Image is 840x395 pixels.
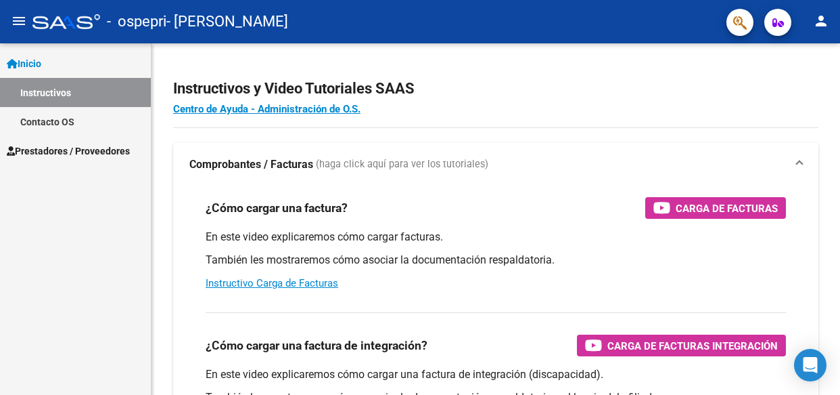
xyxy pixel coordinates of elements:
[206,253,786,268] p: También les mostraremos cómo asociar la documentación respaldatoria.
[107,7,166,37] span: - ospepri
[173,103,360,115] a: Centro de Ayuda - Administración de O.S.
[11,13,27,29] mat-icon: menu
[7,144,130,159] span: Prestadores / Proveedores
[794,349,826,381] div: Open Intercom Messenger
[206,336,427,355] h3: ¿Cómo cargar una factura de integración?
[813,13,829,29] mat-icon: person
[173,143,818,186] mat-expansion-panel-header: Comprobantes / Facturas (haga click aquí para ver los tutoriales)
[676,200,778,217] span: Carga de Facturas
[189,157,313,172] strong: Comprobantes / Facturas
[607,337,778,354] span: Carga de Facturas Integración
[166,7,288,37] span: - [PERSON_NAME]
[316,157,488,172] span: (haga click aquí para ver los tutoriales)
[645,197,786,219] button: Carga de Facturas
[7,56,41,71] span: Inicio
[173,76,818,102] h2: Instructivos y Video Tutoriales SAAS
[206,230,786,245] p: En este video explicaremos cómo cargar facturas.
[577,335,786,356] button: Carga de Facturas Integración
[206,367,786,382] p: En este video explicaremos cómo cargar una factura de integración (discapacidad).
[206,199,348,217] h3: ¿Cómo cargar una factura?
[206,277,338,289] a: Instructivo Carga de Facturas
